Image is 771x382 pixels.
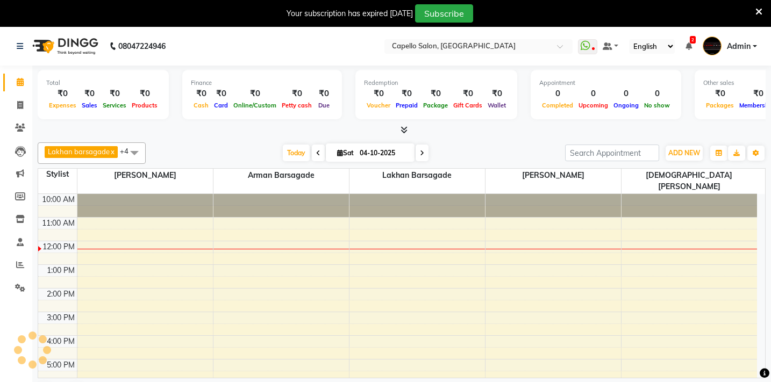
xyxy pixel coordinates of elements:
[191,78,333,88] div: Finance
[211,88,231,100] div: ₹0
[231,102,279,109] span: Online/Custom
[668,149,700,157] span: ADD NEW
[349,169,485,182] span: Lakhan barsagade
[576,88,611,100] div: 0
[100,88,129,100] div: ₹0
[334,149,356,157] span: Sat
[45,359,77,371] div: 5:00 PM
[118,31,166,61] b: 08047224946
[40,218,77,229] div: 11:00 AM
[46,78,160,88] div: Total
[45,265,77,276] div: 1:00 PM
[129,88,160,100] div: ₹0
[316,102,332,109] span: Due
[364,88,393,100] div: ₹0
[420,102,451,109] span: Package
[40,194,77,205] div: 10:00 AM
[611,88,641,100] div: 0
[539,102,576,109] span: Completed
[40,241,77,253] div: 12:00 PM
[45,289,77,300] div: 2:00 PM
[211,102,231,109] span: Card
[129,102,160,109] span: Products
[279,88,315,100] div: ₹0
[415,4,473,23] button: Subscribe
[641,102,673,109] span: No show
[539,78,673,88] div: Appointment
[420,88,451,100] div: ₹0
[191,102,211,109] span: Cash
[279,102,315,109] span: Petty cash
[120,147,137,155] span: +4
[703,88,737,100] div: ₹0
[539,88,576,100] div: 0
[703,37,722,55] img: Admin
[79,102,100,109] span: Sales
[27,31,101,61] img: logo
[46,88,79,100] div: ₹0
[79,88,100,100] div: ₹0
[727,41,751,52] span: Admin
[451,102,485,109] span: Gift Cards
[451,88,485,100] div: ₹0
[315,88,333,100] div: ₹0
[110,147,115,156] a: x
[703,102,737,109] span: Packages
[48,147,110,156] span: Lakhan barsagade
[690,36,696,44] span: 2
[364,102,393,109] span: Voucher
[77,169,213,182] span: [PERSON_NAME]
[393,102,420,109] span: Prepaid
[45,336,77,347] div: 4:00 PM
[485,102,509,109] span: Wallet
[565,145,659,161] input: Search Appointment
[283,145,310,161] span: Today
[611,102,641,109] span: Ongoing
[38,169,77,180] div: Stylist
[45,312,77,323] div: 3:00 PM
[100,102,129,109] span: Services
[622,169,758,193] span: [DEMOGRAPHIC_DATA][PERSON_NAME]
[356,145,410,161] input: 2025-10-04
[393,88,420,100] div: ₹0
[666,146,703,161] button: ADD NEW
[191,88,211,100] div: ₹0
[364,78,509,88] div: Redemption
[486,169,621,182] span: [PERSON_NAME]
[287,8,413,19] div: Your subscription has expired [DATE]
[46,102,79,109] span: Expenses
[686,41,692,51] a: 2
[641,88,673,100] div: 0
[576,102,611,109] span: Upcoming
[213,169,349,182] span: Arman Barsagade
[485,88,509,100] div: ₹0
[231,88,279,100] div: ₹0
